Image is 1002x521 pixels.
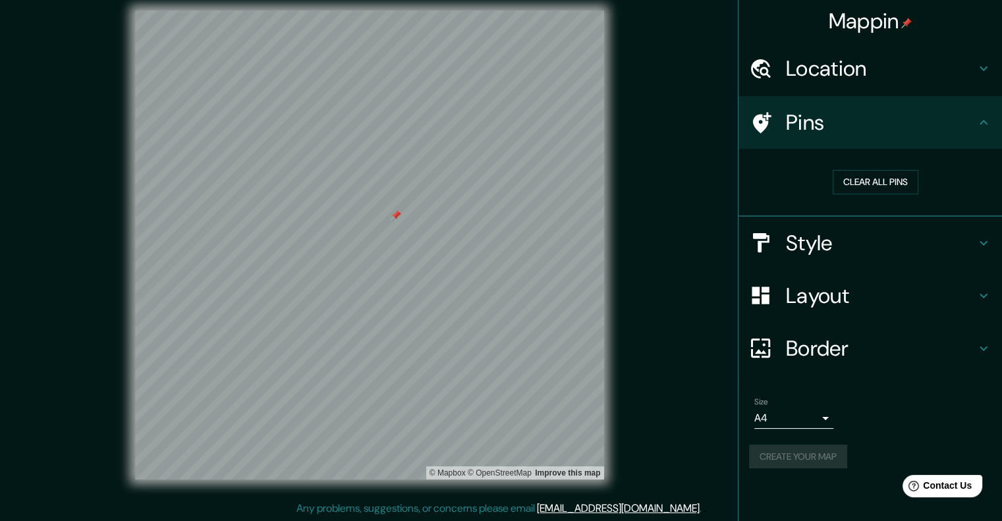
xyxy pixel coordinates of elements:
[754,408,833,429] div: A4
[702,501,704,516] div: .
[738,42,1002,95] div: Location
[468,468,532,478] a: OpenStreetMap
[786,283,976,309] h4: Layout
[430,468,466,478] a: Mapbox
[786,109,976,136] h4: Pins
[135,11,604,480] canvas: Map
[786,230,976,256] h4: Style
[535,468,600,478] a: Map feedback
[704,501,706,516] div: .
[885,470,988,507] iframe: Help widget launcher
[537,501,700,515] a: [EMAIL_ADDRESS][DOMAIN_NAME]
[829,8,912,34] h4: Mappin
[738,217,1002,269] div: Style
[738,96,1002,149] div: Pins
[901,18,912,28] img: pin-icon.png
[786,55,976,82] h4: Location
[738,322,1002,375] div: Border
[754,396,768,407] label: Size
[738,269,1002,322] div: Layout
[786,335,976,362] h4: Border
[833,170,918,194] button: Clear all pins
[296,501,702,516] p: Any problems, suggestions, or concerns please email .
